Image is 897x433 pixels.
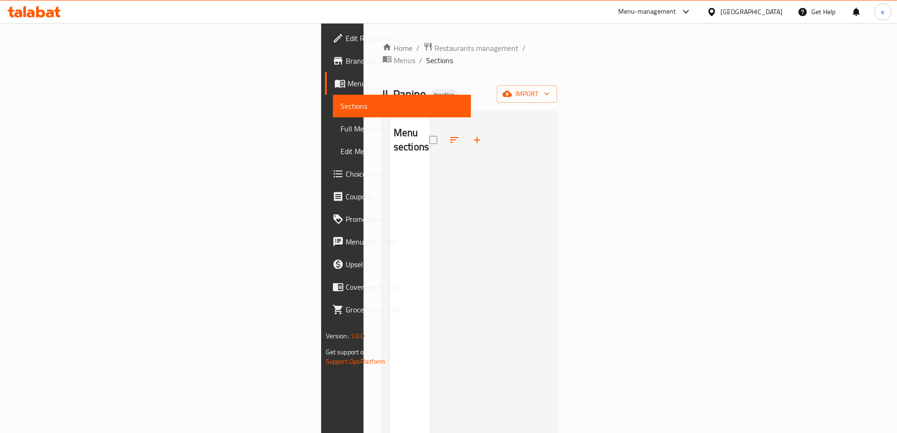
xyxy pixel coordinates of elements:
[325,72,471,95] a: Menus
[504,88,550,100] span: import
[325,298,471,321] a: Grocery Checklist
[390,163,430,170] nav: Menu sections
[326,330,349,342] span: Version:
[326,355,386,368] a: Support.OpsPlatform
[346,213,463,225] span: Promotions
[333,117,471,140] a: Full Menu View
[333,140,471,163] a: Edit Menu
[325,276,471,298] a: Coverage Report
[347,78,463,89] span: Menus
[340,123,463,134] span: Full Menu View
[720,7,783,17] div: [GEOGRAPHIC_DATA]
[325,185,471,208] a: Coupons
[325,253,471,276] a: Upsell
[346,281,463,293] span: Coverage Report
[325,208,471,230] a: Promotions
[881,7,884,17] span: e
[325,49,471,72] a: Branches
[618,6,676,17] div: Menu-management
[435,42,518,54] span: Restaurants management
[346,236,463,247] span: Menu disclaimer
[346,55,463,66] span: Branches
[423,42,518,54] a: Restaurants management
[346,191,463,202] span: Coupons
[346,259,463,270] span: Upsell
[522,42,525,54] li: /
[466,129,488,151] button: Add section
[326,346,369,358] span: Get support on:
[350,330,365,342] span: 1.0.0
[346,304,463,315] span: Grocery Checklist
[325,27,471,49] a: Edit Restaurant
[346,168,463,180] span: Choice Groups
[340,146,463,157] span: Edit Menu
[333,95,471,117] a: Sections
[346,33,463,44] span: Edit Restaurant
[497,85,557,103] button: import
[340,100,463,112] span: Sections
[325,230,471,253] a: Menu disclaimer
[325,163,471,185] a: Choice Groups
